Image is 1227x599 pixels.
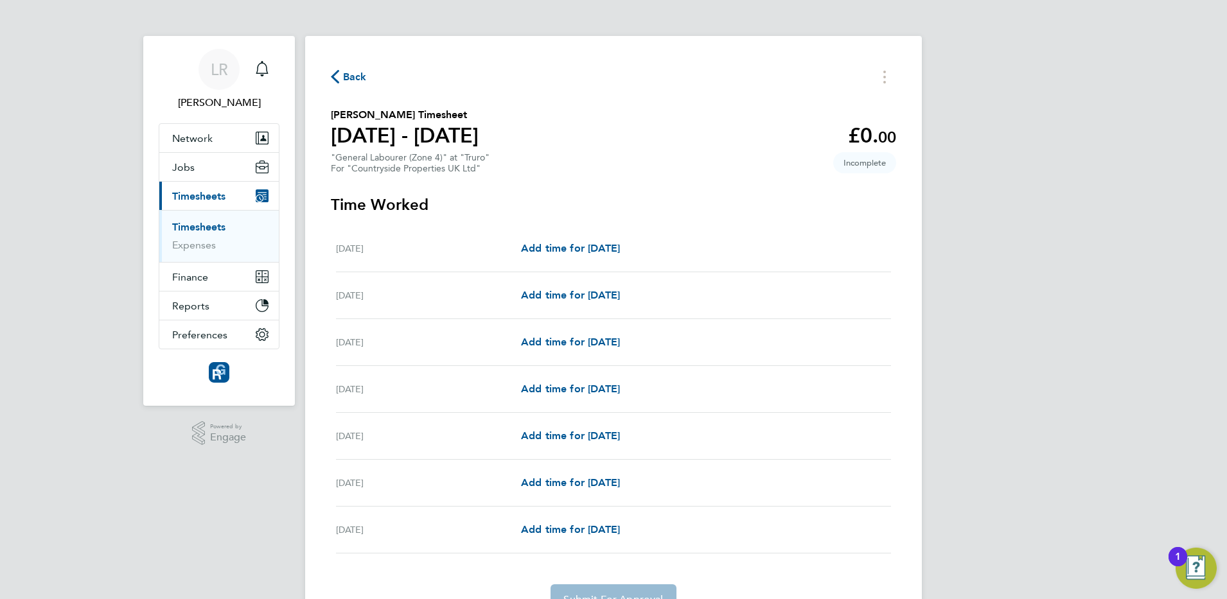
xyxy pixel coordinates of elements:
[172,300,209,312] span: Reports
[331,152,490,174] div: "General Labourer (Zone 4)" at "Truro"
[336,381,521,397] div: [DATE]
[331,163,490,174] div: For "Countryside Properties UK Ltd"
[159,320,279,349] button: Preferences
[159,210,279,262] div: Timesheets
[159,124,279,152] button: Network
[521,522,620,537] a: Add time for [DATE]
[209,362,229,383] img: resourcinggroup-logo-retina.png
[521,334,620,350] a: Add time for [DATE]
[210,421,246,432] span: Powered by
[343,69,367,85] span: Back
[521,383,620,395] span: Add time for [DATE]
[172,190,225,202] span: Timesheets
[336,522,521,537] div: [DATE]
[521,289,620,301] span: Add time for [DATE]
[172,132,213,144] span: Network
[172,271,208,283] span: Finance
[172,221,225,233] a: Timesheets
[521,430,620,442] span: Add time for [DATE]
[521,476,620,489] span: Add time for [DATE]
[521,288,620,303] a: Add time for [DATE]
[159,49,279,110] a: LR[PERSON_NAME]
[159,153,279,181] button: Jobs
[331,123,479,148] h1: [DATE] - [DATE]
[873,67,896,87] button: Timesheets Menu
[159,95,279,110] span: Leanne Rayner
[159,182,279,210] button: Timesheets
[172,329,227,341] span: Preferences
[1175,557,1181,573] div: 1
[143,36,295,406] nav: Main navigation
[211,61,228,78] span: LR
[159,362,279,383] a: Go to home page
[336,334,521,350] div: [DATE]
[848,123,896,148] app-decimal: £0.
[192,421,247,446] a: Powered byEngage
[1176,548,1217,589] button: Open Resource Center, 1 new notification
[331,107,479,123] h2: [PERSON_NAME] Timesheet
[336,241,521,256] div: [DATE]
[331,69,367,85] button: Back
[172,239,216,251] a: Expenses
[521,523,620,535] span: Add time for [DATE]
[159,263,279,291] button: Finance
[521,336,620,348] span: Add time for [DATE]
[172,161,195,173] span: Jobs
[521,475,620,490] a: Add time for [DATE]
[521,428,620,444] a: Add time for [DATE]
[878,128,896,146] span: 00
[336,475,521,490] div: [DATE]
[331,195,896,215] h3: Time Worked
[336,288,521,303] div: [DATE]
[521,242,620,254] span: Add time for [DATE]
[521,381,620,397] a: Add time for [DATE]
[159,291,279,320] button: Reports
[521,241,620,256] a: Add time for [DATE]
[210,432,246,443] span: Engage
[833,152,896,173] span: This timesheet is Incomplete.
[336,428,521,444] div: [DATE]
